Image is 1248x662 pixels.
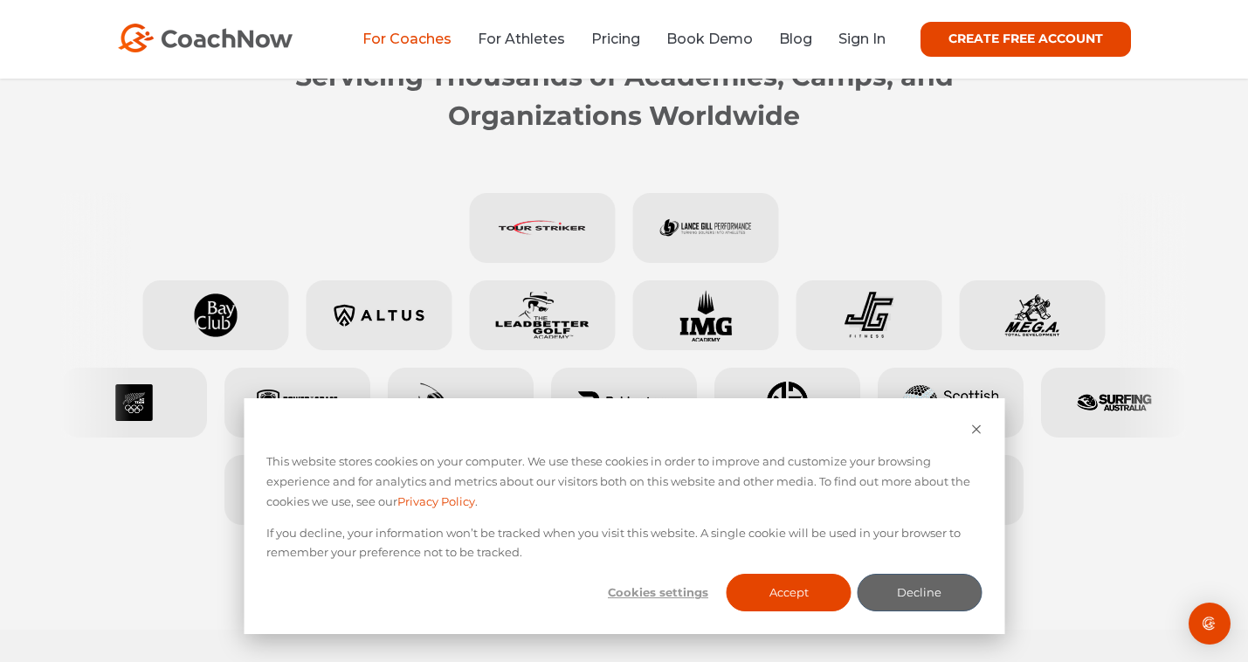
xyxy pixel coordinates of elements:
p: This website stores cookies on your computer. We use these cookies in order to improve and custom... [266,452,982,511]
a: Book Demo [666,31,753,47]
a: For Athletes [478,31,565,47]
div: Open Intercom Messenger [1189,603,1231,645]
div: Cookie banner [244,398,1004,634]
img: Logos (1) [61,193,1187,612]
button: Dismiss cookie banner [970,421,982,441]
a: CREATE FREE ACCOUNT [920,22,1131,57]
a: Blog [779,31,812,47]
a: Pricing [591,31,640,47]
a: Sign In [838,31,886,47]
a: For Coaches [362,31,452,47]
a: Privacy Policy [397,492,475,512]
img: CoachNow Logo [118,24,293,52]
p: If you decline, your information won’t be tracked when you visit this website. A single cookie wi... [266,523,982,563]
button: Accept [727,574,852,611]
button: Decline [857,574,982,611]
button: Cookies settings [596,574,721,611]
